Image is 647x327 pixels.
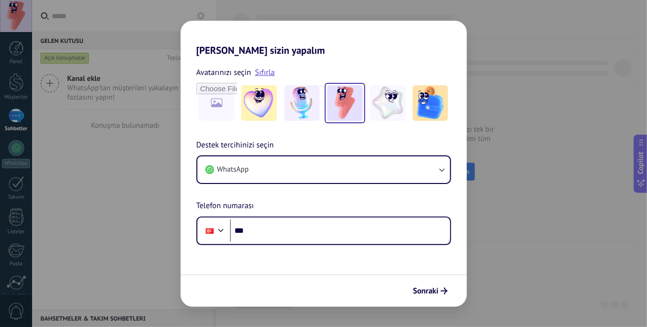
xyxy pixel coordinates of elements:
div: Turkey: + 90 [200,220,219,241]
button: Sonraki [409,283,452,299]
span: Sonraki [413,288,439,294]
img: -1.jpeg [241,85,277,121]
span: Telefon numarası [196,200,254,213]
span: Avatarınızı seçin [196,66,251,79]
img: -3.jpeg [327,85,363,121]
h2: [PERSON_NAME] sizin yapalım [181,21,467,56]
span: WhatsApp [217,165,249,175]
img: -2.jpeg [284,85,320,121]
img: -4.jpeg [370,85,406,121]
button: WhatsApp [197,156,450,183]
img: -5.jpeg [413,85,448,121]
span: Destek tercihinizi seçin [196,139,274,152]
a: Sıfırla [255,68,275,77]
